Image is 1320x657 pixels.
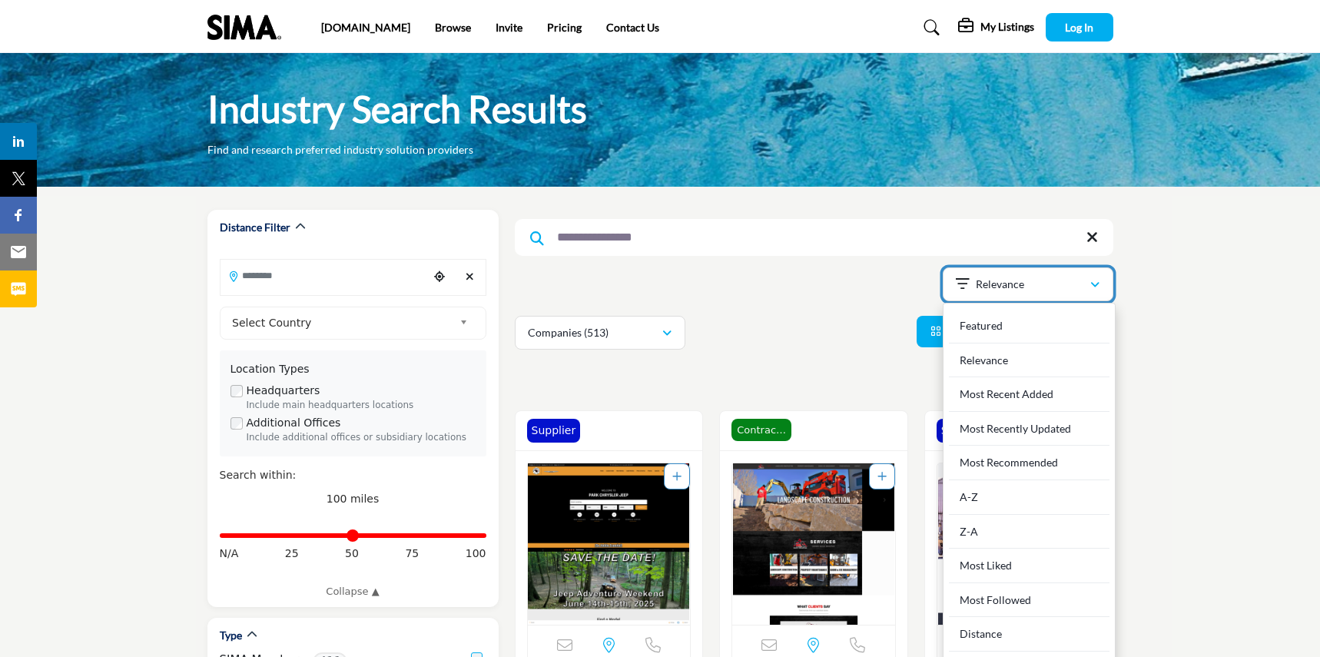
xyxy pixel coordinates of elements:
[949,549,1109,583] div: Most Liked
[220,467,486,483] div: Search within:
[943,267,1113,301] button: Relevance
[515,219,1113,256] input: Search Keyword
[949,343,1109,378] div: Relevance
[547,21,582,34] a: Pricing
[732,463,895,625] a: Open Listing in new tab
[247,383,320,399] label: Headquarters
[606,21,659,34] a: Contact Us
[428,260,451,294] div: Choose your current location
[949,515,1109,549] div: Z-A
[941,423,986,439] p: Supplier
[732,463,895,625] img: Park City Landscape & Snow Removal
[345,546,359,562] span: 50
[731,419,791,442] span: Contractor
[917,316,1018,347] li: Card View
[207,142,473,158] p: Find and research preferred industry solution providers
[528,463,691,625] a: Open Listing in new tab
[1046,13,1113,41] button: Log In
[466,546,486,562] span: 100
[949,309,1109,343] div: Featured
[949,412,1109,446] div: Most Recently Updated
[435,21,471,34] a: Browse
[285,546,299,562] span: 25
[937,463,1100,625] a: Open Listing in new tab
[207,15,289,40] img: Site Logo
[949,446,1109,480] div: Most Recommended
[672,470,682,483] a: Add To List
[231,361,476,377] div: Location Types
[958,18,1034,37] div: My Listings
[220,546,239,562] span: N/A
[459,260,482,294] div: Clear search location
[220,220,290,235] h2: Distance Filter
[247,415,341,431] label: Additional Offices
[247,431,476,445] div: Include additional offices or subsidiary locations
[220,628,242,643] h2: Type
[528,463,691,625] img: Park Chrysler Jeep
[528,325,609,340] p: Companies (513)
[532,423,576,439] p: Supplier
[232,314,453,332] span: Select Country
[221,260,428,290] input: Search Location
[937,463,1100,625] img: Pak Technologies
[405,546,419,562] span: 75
[1065,21,1093,34] span: Log In
[980,20,1034,34] h5: My Listings
[515,316,685,350] button: Companies (513)
[949,617,1109,652] div: Distance
[949,377,1109,412] div: Most Recent Added
[949,583,1109,618] div: Most Followed
[496,21,522,34] a: Invite
[247,399,476,413] div: Include main headquarters locations
[877,470,887,483] a: Add To List
[327,493,380,505] span: 100 miles
[976,277,1024,292] p: Relevance
[220,584,486,599] a: Collapse ▲
[909,15,950,40] a: Search
[949,480,1109,515] div: A-Z
[321,21,410,34] a: [DOMAIN_NAME]
[207,85,587,133] h1: Industry Search Results
[930,325,1004,337] a: View Card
